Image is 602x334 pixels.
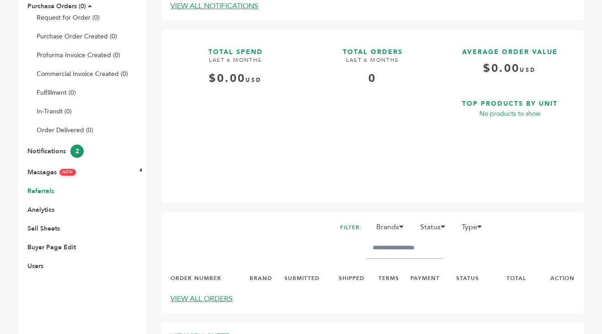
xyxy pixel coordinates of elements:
[245,76,261,84] span: USD
[537,270,575,287] th: ACTION
[339,270,378,287] th: SHIPPED
[170,39,300,57] h3: TOTAL SPEND
[457,221,492,237] li: Type
[250,270,284,287] th: BRAND
[37,88,76,97] a: Fulfillment (0)
[27,205,54,214] a: Analytics
[170,56,300,71] h4: LAST 6 MONTHS
[445,61,575,83] h4: $0.00
[27,2,86,11] a: Purchase Orders (0)
[366,237,443,259] input: Filter by keywords
[37,70,128,78] a: Commercial Invoice Created (0)
[308,39,437,57] h3: TOTAL ORDERS
[308,71,437,86] div: 0
[410,270,456,287] th: PAYMENT
[506,270,537,287] th: TOTAL
[170,1,258,11] a: VIEW ALL NOTIFICATIONS
[27,147,84,156] a: Notifications2
[170,71,300,86] div: $0.00
[445,39,575,83] a: AVERAGE ORDER VALUE $0.00USD
[378,270,410,287] th: TERMS
[27,187,54,195] a: Referrals
[27,224,60,233] a: Sell Sheets
[445,91,575,187] a: TOP PRODUCTS BY UNIT No products to show
[284,270,339,287] th: SUBMITTED
[456,270,506,287] th: STATUS
[37,107,72,116] a: In-Transit (0)
[308,39,437,187] a: TOTAL ORDERS LAST 6 MONTHS 0
[445,39,575,57] h3: AVERAGE ORDER VALUE
[170,270,250,287] th: ORDER NUMBER
[372,221,414,237] li: Brands
[27,243,76,252] a: Buyer Page Edit
[340,221,362,234] h2: FILTER:
[70,145,84,158] span: 2
[445,91,575,108] h3: TOP PRODUCTS BY UNIT
[416,221,455,237] li: Status
[37,13,100,22] a: Request for Order (0)
[170,294,233,304] a: VIEW ALL ORDERS
[27,262,43,270] a: Users
[27,168,76,177] a: MessagesNEW
[37,32,117,41] a: Purchase Order Created (0)
[445,108,575,119] p: No products to show
[170,39,300,187] a: TOTAL SPEND LAST 6 MONTHS $0.00USD
[59,168,76,176] span: NEW
[37,126,93,135] a: Order Delivered (0)
[308,56,437,71] h4: LAST 6 MONTHS
[37,51,120,59] a: Proforma Invoice Created (0)
[520,66,536,74] span: USD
